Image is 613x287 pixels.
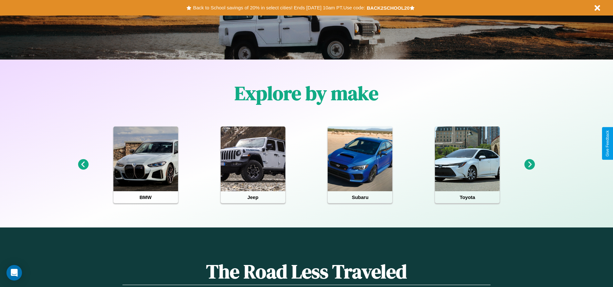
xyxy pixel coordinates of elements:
[328,191,392,203] h4: Subaru
[435,191,500,203] h4: Toyota
[191,3,366,12] button: Back to School savings of 20% in select cities! Ends [DATE] 10am PT.Use code:
[221,191,285,203] h4: Jeep
[113,191,178,203] h4: BMW
[122,258,490,285] h1: The Road Less Traveled
[6,265,22,281] div: Open Intercom Messenger
[605,130,610,157] div: Give Feedback
[235,80,378,106] h1: Explore by make
[367,5,410,11] b: BACK2SCHOOL20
